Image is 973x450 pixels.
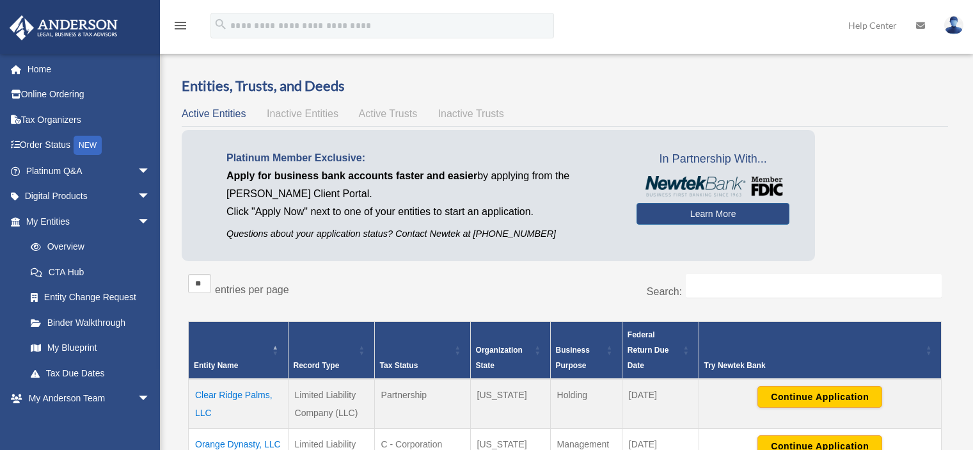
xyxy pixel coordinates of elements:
a: Order StatusNEW [9,133,170,159]
span: Apply for business bank accounts faster and easier [226,170,477,181]
th: Business Purpose: Activate to sort [550,321,622,379]
th: Record Type: Activate to sort [288,321,374,379]
a: My Blueprint [18,335,163,361]
a: My Anderson Teamarrow_drop_down [9,386,170,412]
span: Organization State [476,346,523,370]
span: Entity Name [194,361,238,370]
a: Entity Change Request [18,285,163,310]
a: menu [173,22,188,33]
span: arrow_drop_down [138,209,163,235]
a: Digital Productsarrow_drop_down [9,184,170,209]
td: [US_STATE] [470,379,550,429]
td: [DATE] [622,379,699,429]
img: NewtekBankLogoSM.png [643,176,783,197]
a: Online Ordering [9,82,170,108]
p: Click "Apply Now" next to one of your entities to start an application. [226,203,617,221]
a: Overview [18,234,157,260]
a: My Entitiesarrow_drop_down [9,209,163,234]
a: Tax Due Dates [18,360,163,386]
i: search [214,17,228,31]
p: by applying from the [PERSON_NAME] Client Portal. [226,167,617,203]
p: Platinum Member Exclusive: [226,149,617,167]
span: Active Entities [182,108,246,119]
span: Active Trusts [359,108,418,119]
a: CTA Hub [18,259,163,285]
button: Continue Application [757,386,882,408]
img: User Pic [944,16,963,35]
i: menu [173,18,188,33]
div: Try Newtek Bank [704,358,922,373]
span: Business Purpose [556,346,590,370]
th: Organization State: Activate to sort [470,321,550,379]
td: Clear Ridge Palms, LLC [189,379,289,429]
span: Record Type [294,361,340,370]
span: Inactive Trusts [438,108,504,119]
td: Partnership [374,379,470,429]
span: arrow_drop_down [138,184,163,210]
h3: Entities, Trusts, and Deeds [182,76,948,96]
a: Binder Walkthrough [18,310,163,335]
td: Holding [550,379,622,429]
span: Inactive Entities [267,108,338,119]
label: Search: [647,286,682,297]
a: Tax Organizers [9,107,170,133]
th: Try Newtek Bank : Activate to sort [699,321,941,379]
th: Entity Name: Activate to invert sorting [189,321,289,379]
label: entries per page [215,284,289,295]
span: In Partnership With... [637,149,789,170]
div: NEW [74,136,102,155]
span: Tax Status [380,361,418,370]
span: Federal Return Due Date [628,330,669,370]
a: Platinum Q&Aarrow_drop_down [9,158,170,184]
th: Federal Return Due Date: Activate to sort [622,321,699,379]
th: Tax Status: Activate to sort [374,321,470,379]
span: arrow_drop_down [138,158,163,184]
span: arrow_drop_down [138,386,163,412]
img: Anderson Advisors Platinum Portal [6,15,122,40]
td: Limited Liability Company (LLC) [288,379,374,429]
a: Learn More [637,203,789,225]
p: Questions about your application status? Contact Newtek at [PHONE_NUMBER] [226,226,617,242]
a: Home [9,56,170,82]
